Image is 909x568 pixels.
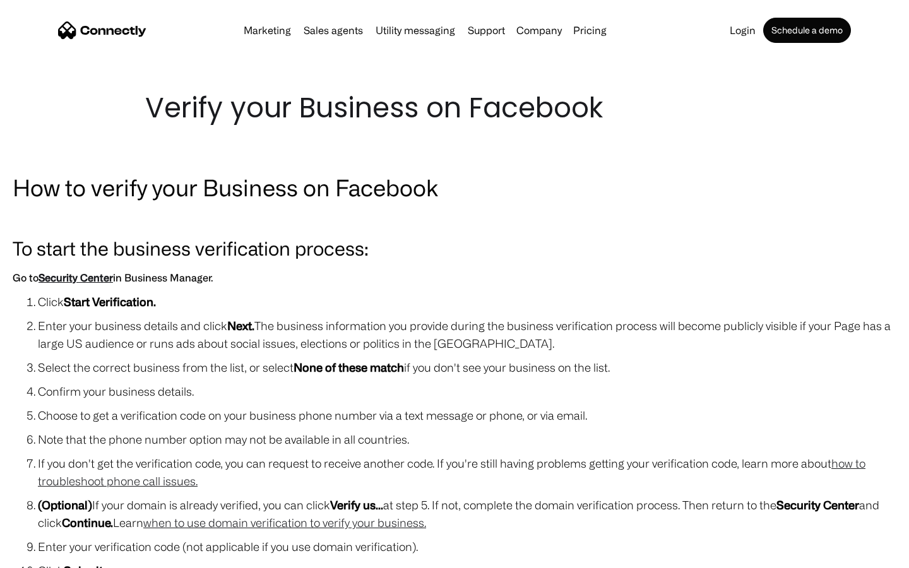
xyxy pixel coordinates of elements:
h6: Go to in Business Manager. [13,269,896,287]
a: Utility messaging [371,25,460,35]
li: Confirm your business details. [38,382,896,400]
li: Enter your business details and click The business information you provide during the business ve... [38,317,896,352]
strong: Security Center [776,499,859,511]
a: when to use domain verification to verify your business. [143,516,426,529]
aside: Language selected: English [13,546,76,564]
strong: Start Verification. [64,295,156,308]
strong: (Optional) [38,499,92,511]
li: If you don't get the verification code, you can request to receive another code. If you're still ... [38,454,896,490]
li: If your domain is already verified, you can click at step 5. If not, complete the domain verifica... [38,496,896,531]
li: Select the correct business from the list, or select if you don't see your business on the list. [38,358,896,376]
h1: Verify your Business on Facebook [145,88,764,127]
a: Pricing [568,25,612,35]
ul: Language list [25,546,76,564]
a: Security Center [39,272,113,283]
a: Sales agents [299,25,368,35]
a: Marketing [239,25,296,35]
h3: To start the business verification process: [13,234,896,263]
h2: How to verify your Business on Facebook [13,172,896,203]
a: Schedule a demo [763,18,851,43]
div: Company [513,21,566,39]
li: Enter your verification code (not applicable if you use domain verification). [38,538,896,555]
div: Company [516,21,562,39]
strong: None of these match [294,361,404,374]
strong: Next. [227,319,254,332]
a: home [58,21,146,40]
a: Support [463,25,510,35]
a: Login [725,25,761,35]
strong: Continue. [62,516,113,529]
li: Choose to get a verification code on your business phone number via a text message or phone, or v... [38,406,896,424]
li: Note that the phone number option may not be available in all countries. [38,430,896,448]
p: ‍ [13,210,896,227]
li: Click [38,293,896,311]
strong: Verify us... [330,499,383,511]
